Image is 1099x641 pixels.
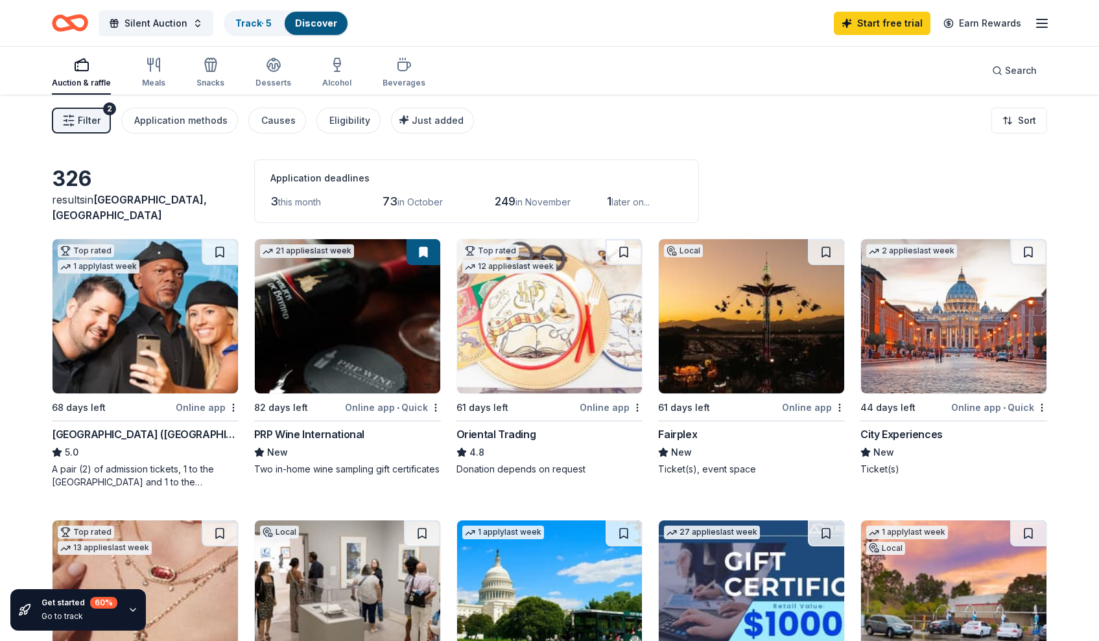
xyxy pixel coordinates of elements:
[58,260,139,274] div: 1 apply last week
[103,102,116,115] div: 2
[664,526,760,539] div: 27 applies last week
[462,260,556,274] div: 12 applies last week
[52,463,239,489] div: A pair (2) of admission tickets, 1 to the [GEOGRAPHIC_DATA] and 1 to the [GEOGRAPHIC_DATA]
[41,611,117,622] div: Go to track
[52,108,111,134] button: Filter2
[52,239,239,489] a: Image for Hollywood Wax Museum (Hollywood)Top rated1 applylast week68 days leftOnline app[GEOGRAP...
[457,239,643,393] img: Image for Oriental Trading
[134,113,228,128] div: Application methods
[659,239,844,393] img: Image for Fairplex
[295,17,337,29] a: Discover
[322,52,351,95] button: Alcohol
[316,108,381,134] button: Eligibility
[456,463,643,476] div: Donation depends on request
[254,463,441,476] div: Two in-home wine sampling gift certificates
[58,541,152,555] div: 13 applies last week
[58,244,114,257] div: Top rated
[658,426,697,442] div: Fairplex
[124,16,187,31] span: Silent Auction
[235,17,272,29] a: Track· 5
[456,400,508,415] div: 61 days left
[1003,402,1006,413] span: •
[52,400,106,415] div: 68 days left
[860,463,1047,476] div: Ticket(s)
[52,193,207,222] span: in
[121,108,238,134] button: Application methods
[254,426,364,442] div: PRP Wine International
[52,192,239,223] div: results
[255,52,291,95] button: Desserts
[255,78,291,88] div: Desserts
[383,78,425,88] div: Beverages
[224,10,349,36] button: Track· 5Discover
[782,399,845,415] div: Online app
[462,244,519,257] div: Top rated
[248,108,306,134] button: Causes
[866,542,905,555] div: Local
[391,108,474,134] button: Just added
[196,78,224,88] div: Snacks
[52,8,88,38] a: Home
[270,194,278,208] span: 3
[861,239,1046,393] img: Image for City Experiences
[383,52,425,95] button: Beverages
[142,78,165,88] div: Meals
[658,239,845,476] a: Image for FairplexLocal61 days leftOnline appFairplexNewTicket(s), event space
[412,115,464,126] span: Just added
[671,445,692,460] span: New
[267,445,288,460] span: New
[1005,63,1037,78] span: Search
[345,399,441,415] div: Online app Quick
[52,166,239,192] div: 326
[52,78,111,88] div: Auction & raffle
[254,239,441,476] a: Image for PRP Wine International21 applieslast week82 days leftOnline app•QuickPRP Wine Internati...
[58,526,114,539] div: Top rated
[260,526,299,539] div: Local
[866,244,957,258] div: 2 applies last week
[456,239,643,476] a: Image for Oriental TradingTop rated12 applieslast week61 days leftOnline appOriental Trading4.8Do...
[329,113,370,128] div: Eligibility
[1018,113,1036,128] span: Sort
[176,399,239,415] div: Online app
[580,399,643,415] div: Online app
[383,194,397,208] span: 73
[90,597,117,609] div: 60 %
[658,463,845,476] div: Ticket(s), event space
[658,400,710,415] div: 61 days left
[196,52,224,95] button: Snacks
[270,170,683,186] div: Application deadlines
[495,194,515,208] span: 249
[52,52,111,95] button: Auction & raffle
[611,196,650,207] span: later on...
[52,193,207,222] span: [GEOGRAPHIC_DATA], [GEOGRAPHIC_DATA]
[142,52,165,95] button: Meals
[834,12,930,35] a: Start free trial
[664,244,703,257] div: Local
[322,78,351,88] div: Alcohol
[873,445,894,460] span: New
[254,400,308,415] div: 82 days left
[860,426,943,442] div: City Experiences
[397,402,399,413] span: •
[278,196,321,207] span: this month
[52,426,239,442] div: [GEOGRAPHIC_DATA] ([GEOGRAPHIC_DATA])
[260,244,354,258] div: 21 applies last week
[41,597,117,609] div: Get started
[99,10,213,36] button: Silent Auction
[860,400,916,415] div: 44 days left
[261,113,296,128] div: Causes
[936,12,1029,35] a: Earn Rewards
[65,445,78,460] span: 5.0
[607,194,611,208] span: 1
[456,426,536,442] div: Oriental Trading
[255,239,440,393] img: Image for PRP Wine International
[515,196,571,207] span: in November
[866,526,948,539] div: 1 apply last week
[982,58,1047,84] button: Search
[860,239,1047,476] a: Image for City Experiences2 applieslast week44 days leftOnline app•QuickCity ExperiencesNewTicket(s)
[53,239,238,393] img: Image for Hollywood Wax Museum (Hollywood)
[951,399,1047,415] div: Online app Quick
[397,196,443,207] span: in October
[78,113,100,128] span: Filter
[462,526,544,539] div: 1 apply last week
